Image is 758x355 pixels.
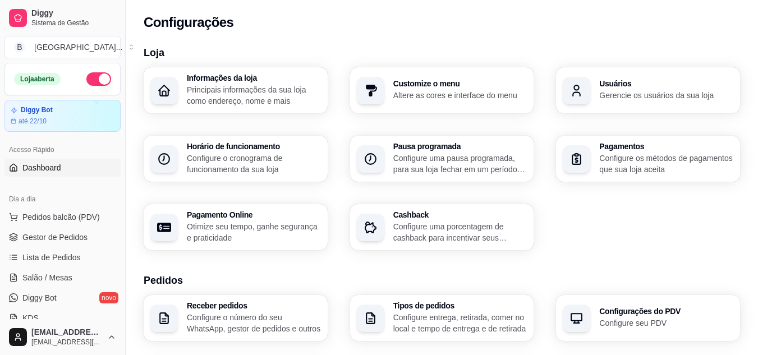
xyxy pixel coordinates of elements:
span: B [14,42,25,53]
div: Loja aberta [14,73,61,85]
span: [EMAIL_ADDRESS][DOMAIN_NAME] [31,338,103,347]
span: KDS [22,312,39,324]
span: Sistema de Gestão [31,19,116,27]
p: Configure o cronograma de funcionamento da sua loja [187,153,321,175]
button: UsuáriosGerencie os usuários da sua loja [556,67,740,113]
h3: Receber pedidos [187,302,321,310]
h3: Pedidos [144,273,740,288]
article: até 22/10 [19,117,47,126]
h2: Configurações [144,13,233,31]
button: Receber pedidosConfigure o número do seu WhatsApp, gestor de pedidos e outros [144,295,328,341]
h3: Informações da loja [187,74,321,82]
p: Configure uma porcentagem de cashback para incentivar seus clientes a comprarem em sua loja [393,221,527,243]
span: Salão / Mesas [22,272,72,283]
a: Lista de Pedidos [4,248,121,266]
span: Lista de Pedidos [22,252,81,263]
h3: Customize o menu [393,80,527,87]
a: Dashboard [4,159,121,177]
button: CashbackConfigure uma porcentagem de cashback para incentivar seus clientes a comprarem em sua loja [350,204,534,250]
h3: Usuários [599,80,733,87]
button: Configurações do PDVConfigure seu PDV [556,295,740,341]
div: Acesso Rápido [4,141,121,159]
a: Gestor de Pedidos [4,228,121,246]
p: Altere as cores e interface do menu [393,90,527,101]
h3: Configurações do PDV [599,307,733,315]
button: Pedidos balcão (PDV) [4,208,121,226]
button: Select a team [4,36,121,58]
h3: Pagamentos [599,142,733,150]
a: Salão / Mesas [4,269,121,287]
button: [EMAIL_ADDRESS][DOMAIN_NAME][EMAIL_ADDRESS][DOMAIN_NAME] [4,324,121,351]
span: Diggy [31,8,116,19]
button: Alterar Status [86,72,111,86]
h3: Pagamento Online [187,211,321,219]
a: Diggy Botaté 22/10 [4,100,121,132]
p: Principais informações da sua loja como endereço, nome e mais [187,84,321,107]
h3: Horário de funcionamento [187,142,321,150]
p: Gerencie os usuários da sua loja [599,90,733,101]
button: Informações da lojaPrincipais informações da sua loja como endereço, nome e mais [144,67,328,113]
button: Pausa programadaConfigure uma pausa programada, para sua loja fechar em um período específico [350,136,534,182]
span: Dashboard [22,162,61,173]
span: Gestor de Pedidos [22,232,88,243]
a: Diggy Botnovo [4,289,121,307]
div: [GEOGRAPHIC_DATA] ... [34,42,122,53]
div: Dia a dia [4,190,121,208]
button: Horário de funcionamentoConfigure o cronograma de funcionamento da sua loja [144,136,328,182]
h3: Pausa programada [393,142,527,150]
p: Otimize seu tempo, ganhe segurança e praticidade [187,221,321,243]
span: [EMAIL_ADDRESS][DOMAIN_NAME] [31,328,103,338]
button: Customize o menuAltere as cores e interface do menu [350,67,534,113]
p: Configure entrega, retirada, comer no local e tempo de entrega e de retirada [393,312,527,334]
article: Diggy Bot [21,106,53,114]
h3: Loja [144,45,740,61]
span: Diggy Bot [22,292,57,303]
p: Configure os métodos de pagamentos que sua loja aceita [599,153,733,175]
p: Configure uma pausa programada, para sua loja fechar em um período específico [393,153,527,175]
p: Configure o número do seu WhatsApp, gestor de pedidos e outros [187,312,321,334]
button: Tipos de pedidosConfigure entrega, retirada, comer no local e tempo de entrega e de retirada [350,295,534,341]
a: KDS [4,309,121,327]
h3: Cashback [393,211,527,219]
span: Pedidos balcão (PDV) [22,211,100,223]
a: DiggySistema de Gestão [4,4,121,31]
p: Configure seu PDV [599,317,733,329]
button: Pagamento OnlineOtimize seu tempo, ganhe segurança e praticidade [144,204,328,250]
button: PagamentosConfigure os métodos de pagamentos que sua loja aceita [556,136,740,182]
h3: Tipos de pedidos [393,302,527,310]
